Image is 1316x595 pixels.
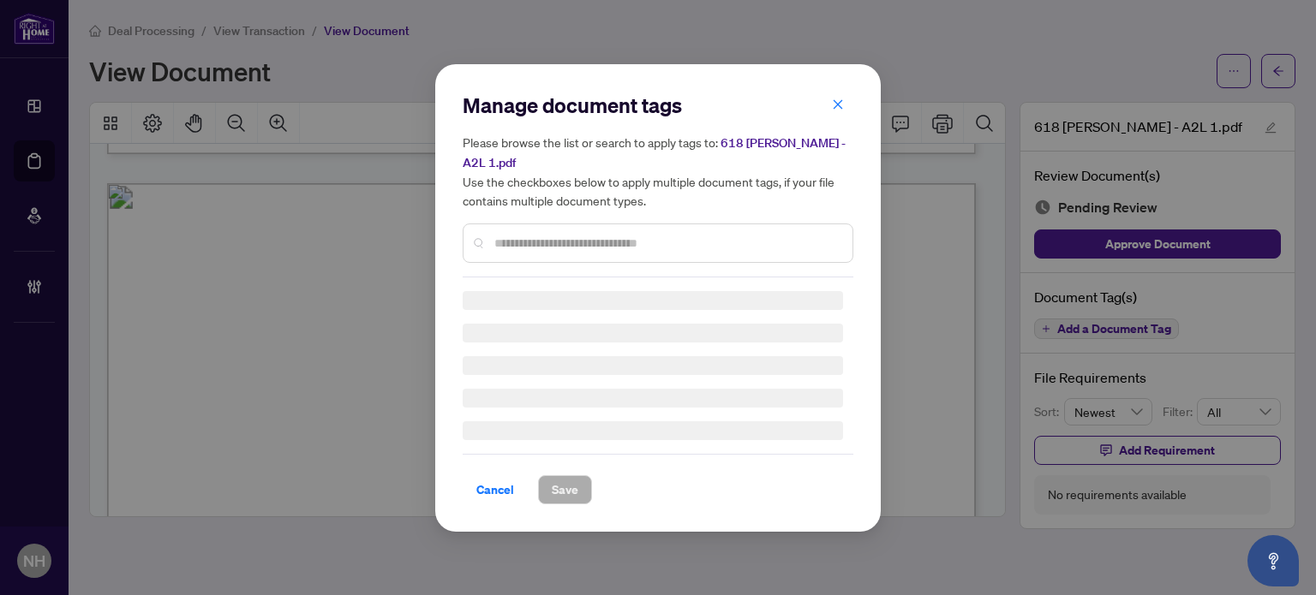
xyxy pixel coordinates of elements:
[538,475,592,504] button: Save
[476,476,514,503] span: Cancel
[463,135,846,170] span: 618 [PERSON_NAME] - A2L 1.pdf
[832,98,844,110] span: close
[463,133,853,210] h5: Please browse the list or search to apply tags to: Use the checkboxes below to apply multiple doc...
[463,92,853,119] h2: Manage document tags
[463,475,528,504] button: Cancel
[1247,535,1299,586] button: Open asap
